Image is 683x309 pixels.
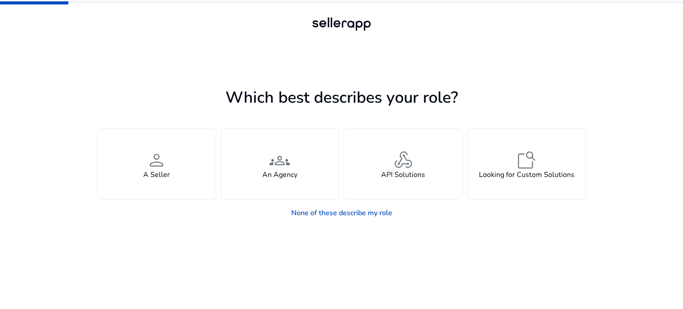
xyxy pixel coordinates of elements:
[221,128,340,200] button: groupsAn Agency
[143,171,170,179] h4: A Seller
[516,149,537,171] span: feature_search
[262,171,297,179] h4: An Agency
[97,128,216,200] button: personA Seller
[284,204,399,222] a: None of these describe my role
[269,149,290,171] span: groups
[146,149,167,171] span: person
[381,171,425,179] h4: API Solutions
[344,128,463,200] button: webhookAPI Solutions
[467,128,587,200] button: feature_searchLooking for Custom Solutions
[479,171,575,179] h4: Looking for Custom Solutions
[393,149,414,171] span: webhook
[97,88,586,107] h1: Which best describes your role?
